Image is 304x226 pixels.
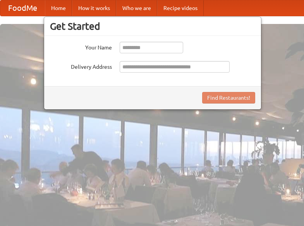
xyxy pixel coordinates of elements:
[45,0,72,16] a: Home
[50,61,112,71] label: Delivery Address
[50,20,255,32] h3: Get Started
[202,92,255,104] button: Find Restaurants!
[72,0,116,16] a: How it works
[116,0,157,16] a: Who we are
[0,0,45,16] a: FoodMe
[157,0,204,16] a: Recipe videos
[50,42,112,51] label: Your Name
